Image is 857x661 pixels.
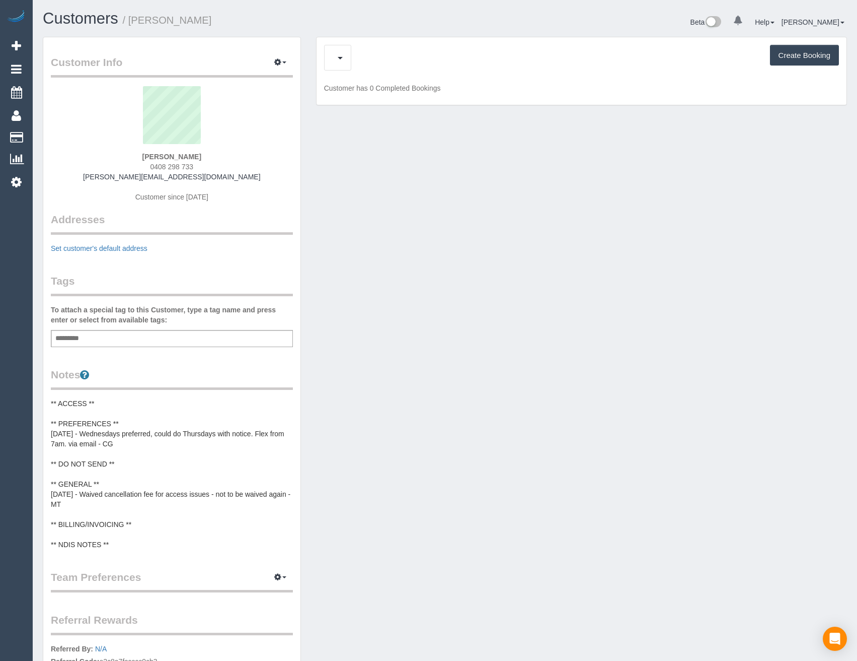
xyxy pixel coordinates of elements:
div: Open Intercom Messenger [823,627,847,651]
a: [PERSON_NAME] [782,18,844,26]
legend: Tags [51,274,293,296]
label: Referred By: [51,644,93,654]
label: To attach a special tag to this Customer, type a tag name and press enter or select from availabl... [51,305,293,325]
a: Customers [43,10,118,27]
small: / [PERSON_NAME] [123,15,212,26]
legend: Customer Info [51,55,293,78]
p: Customer has 0 Completed Bookings [324,83,839,93]
a: N/A [95,645,107,653]
img: Automaid Logo [6,10,26,24]
a: [PERSON_NAME][EMAIL_ADDRESS][DOMAIN_NAME] [83,173,260,181]
legend: Notes [51,367,293,390]
a: Beta [690,18,722,26]
pre: ** ACCESS ** ** PREFERENCES ** [DATE] - Wednesdays preferred, could do Thursdays with notice. Fle... [51,399,293,550]
strong: [PERSON_NAME] [142,153,201,161]
legend: Team Preferences [51,570,293,592]
span: Customer since [DATE] [135,193,208,201]
button: Create Booking [770,45,839,66]
a: Help [755,18,774,26]
span: 0408 298 733 [150,163,194,171]
img: New interface [705,16,721,29]
legend: Referral Rewards [51,613,293,635]
a: Set customer's default address [51,244,147,252]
